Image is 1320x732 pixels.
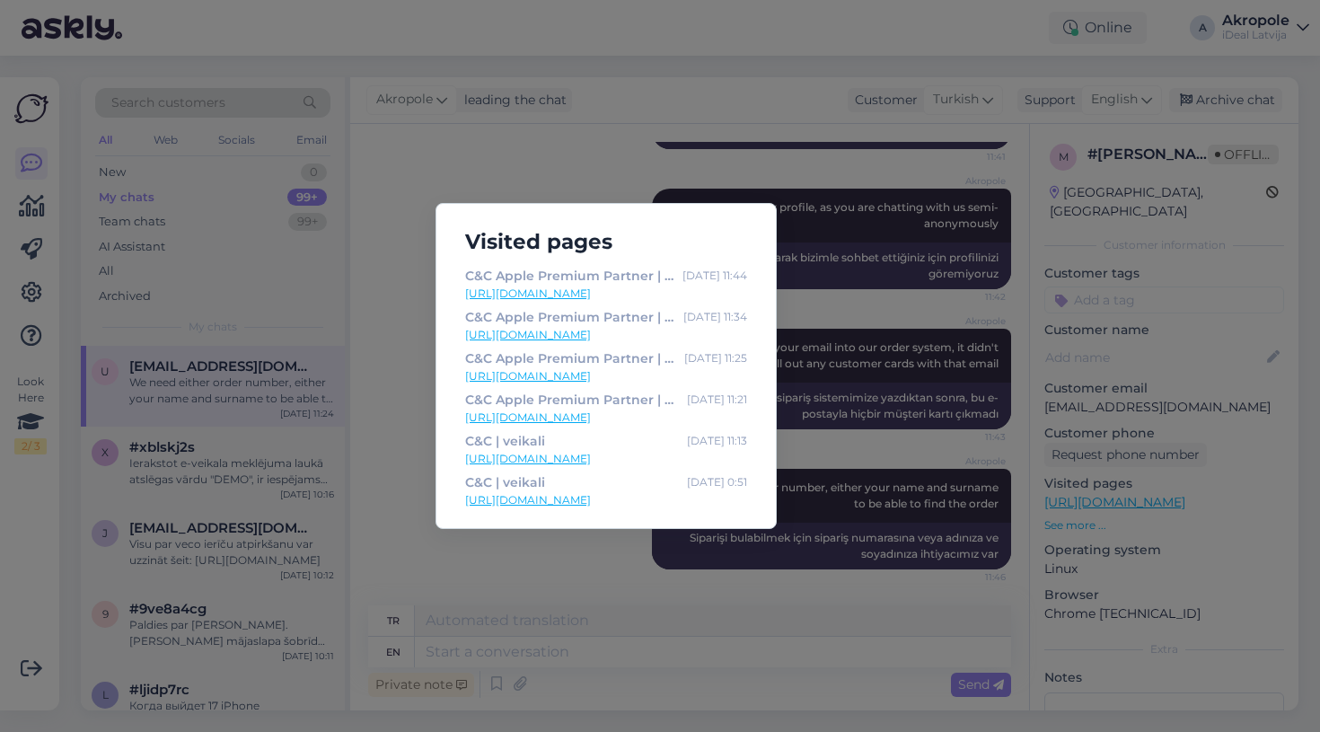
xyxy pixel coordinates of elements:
[687,390,747,410] div: [DATE] 11:21
[684,348,747,368] div: [DATE] 11:25
[465,286,747,302] a: [URL][DOMAIN_NAME]
[465,390,680,410] div: C&C Apple Premium Partner | People Around Technology
[465,410,747,426] a: [URL][DOMAIN_NAME]
[465,451,747,467] a: [URL][DOMAIN_NAME]
[451,225,761,259] h5: Visited pages
[687,472,747,492] div: [DATE] 0:51
[465,327,747,343] a: [URL][DOMAIN_NAME]
[465,492,747,508] a: [URL][DOMAIN_NAME]
[465,348,677,368] div: C&C Apple Premium Partner | People Around Technology
[687,431,747,451] div: [DATE] 11:13
[465,266,675,286] div: C&C Apple Premium Partner | People Around Technology
[683,307,747,327] div: [DATE] 11:34
[465,307,676,327] div: C&C Apple Premium Partner | People Around Technology
[465,368,747,384] a: [URL][DOMAIN_NAME]
[465,472,545,492] div: C&C | veikali
[682,266,747,286] div: [DATE] 11:44
[465,431,545,451] div: C&C | veikali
